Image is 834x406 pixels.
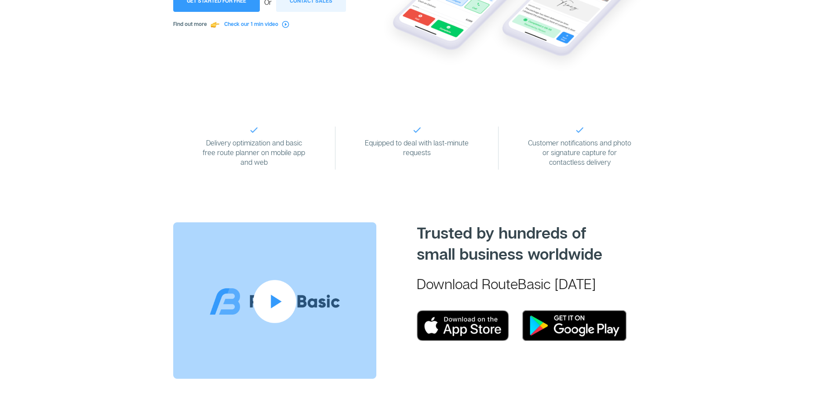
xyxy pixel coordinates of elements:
[250,127,258,133] img: checked.png
[211,20,219,29] img: pointTo.svg
[224,21,289,27] a: Check our 1 min video
[364,138,470,157] p: Equipped to deal with last-minute requests
[173,18,377,30] p: Find out more
[576,127,583,133] img: checked.png
[413,127,421,133] img: checked.png
[282,21,289,28] img: play.svg
[527,138,633,167] p: Customer notifications and photo or signature capture for contactless delivery
[201,138,307,167] p: Delivery optimization and basic free route planner on mobile app and web
[417,222,617,265] h1: Trusted by hundreds of small business worldwide
[417,268,661,303] p: Download RouteBasic [DATE]
[417,310,509,341] img: apple-store.png
[173,222,377,379] img: youtube.png
[522,310,626,341] img: google-play.png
